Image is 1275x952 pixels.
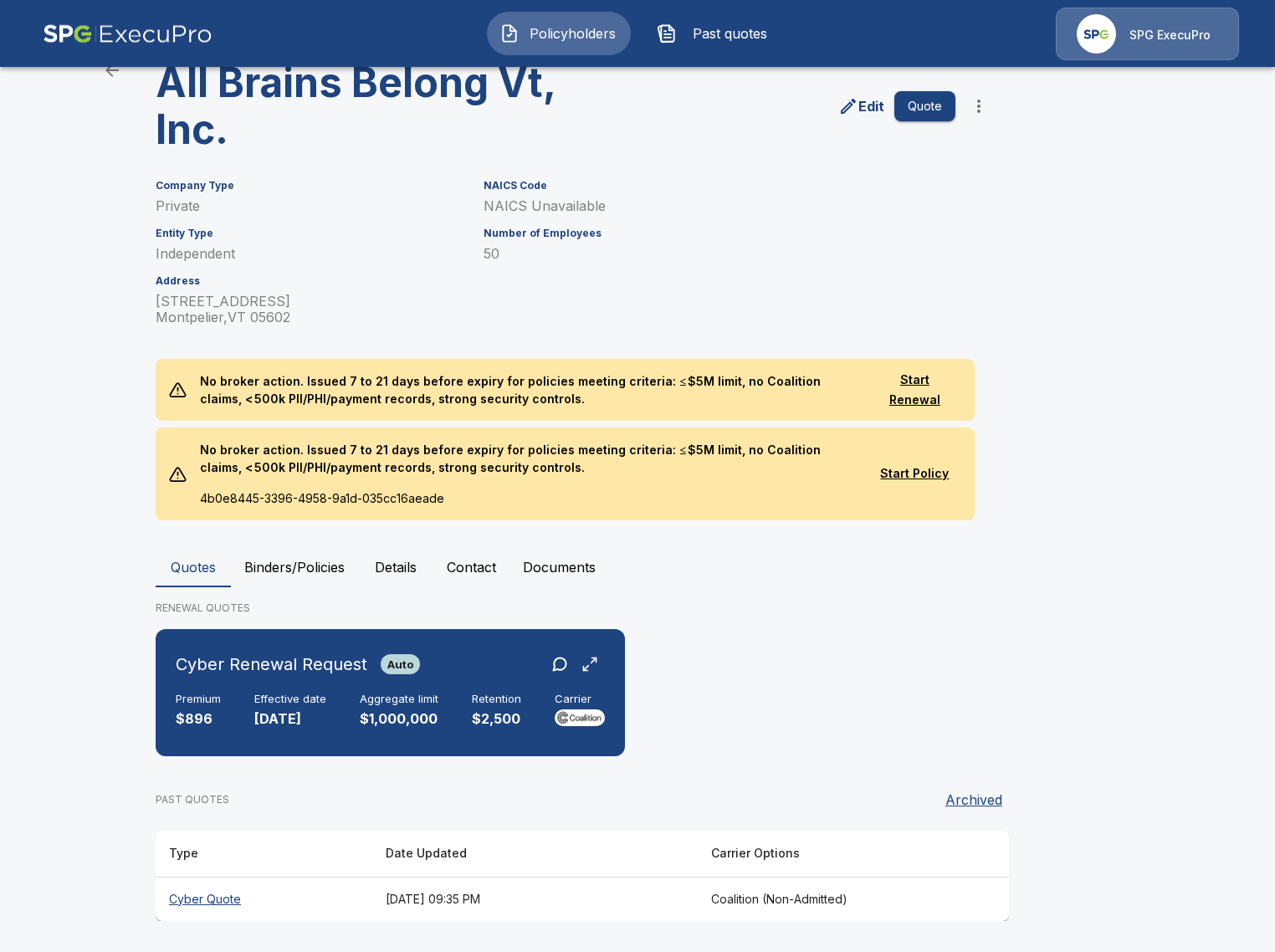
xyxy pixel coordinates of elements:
img: Past quotes Icon [657,23,677,44]
img: Agency Icon [1077,14,1116,54]
p: $896 [176,709,221,729]
th: Date Updated [372,830,698,878]
th: Carrier Options [698,830,951,878]
h6: Retention [472,693,521,706]
h6: Cyber Renewal Request [176,651,367,678]
a: edit [835,93,888,120]
p: 50 [484,246,955,262]
button: Archived [939,783,1009,816]
p: $2,500 [472,709,521,729]
button: Documents [509,547,609,587]
span: Policyholders [526,23,618,44]
img: Policyholders Icon [499,23,520,44]
button: Start Policy [868,458,962,489]
h6: Carrier [555,693,605,706]
img: Carrier [555,709,605,726]
button: Past quotes IconPast quotes [644,12,788,55]
p: SPG ExecuPro [1129,27,1211,44]
h6: Number of Employees [484,228,955,239]
button: more [962,90,996,123]
p: $1,000,000 [360,709,438,729]
a: Agency IconSPG ExecuPro [1056,8,1239,60]
h3: All Brains Belong Vt, Inc. [156,59,569,153]
a: back [95,54,129,87]
p: No broker action. Issued 7 to 21 days before expiry for policies meeting criteria: ≤ $5M limit, n... [187,427,868,489]
p: [DATE] [254,709,326,729]
h6: Premium [176,693,221,706]
th: Cyber Quote [156,877,372,921]
p: NAICS Unavailable [484,198,955,214]
p: Edit [858,96,884,116]
table: responsive table [156,830,1009,921]
h6: NAICS Code [484,180,955,192]
span: Auto [381,658,420,671]
h6: Address [156,275,463,287]
button: Start Renewal [868,365,962,416]
button: Quote [894,91,955,122]
p: [STREET_ADDRESS] Montpelier , VT 05602 [156,294,463,325]
h6: Effective date [254,693,326,706]
th: Coalition (Non-Admitted) [698,877,951,921]
h6: Entity Type [156,228,463,239]
span: Past quotes [684,23,776,44]
p: No broker action. Issued 7 to 21 days before expiry for policies meeting criteria: ≤ $5M limit, n... [187,359,868,421]
button: Quotes [156,547,231,587]
th: Type [156,830,372,878]
img: AA Logo [43,8,212,60]
p: RENEWAL QUOTES [156,601,1119,616]
p: Independent [156,246,463,262]
h6: Company Type [156,180,463,192]
button: Binders/Policies [231,547,358,587]
h6: Aggregate limit [360,693,438,706]
p: PAST QUOTES [156,792,229,807]
p: Private [156,198,463,214]
button: Contact [433,547,509,587]
button: Policyholders IconPolicyholders [487,12,631,55]
button: Details [358,547,433,587]
th: [DATE] 09:35 PM [372,877,698,921]
div: policyholder tabs [156,547,1119,587]
p: 4b0e8445-3396-4958-9a1d-035cc16aeade [187,489,868,520]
